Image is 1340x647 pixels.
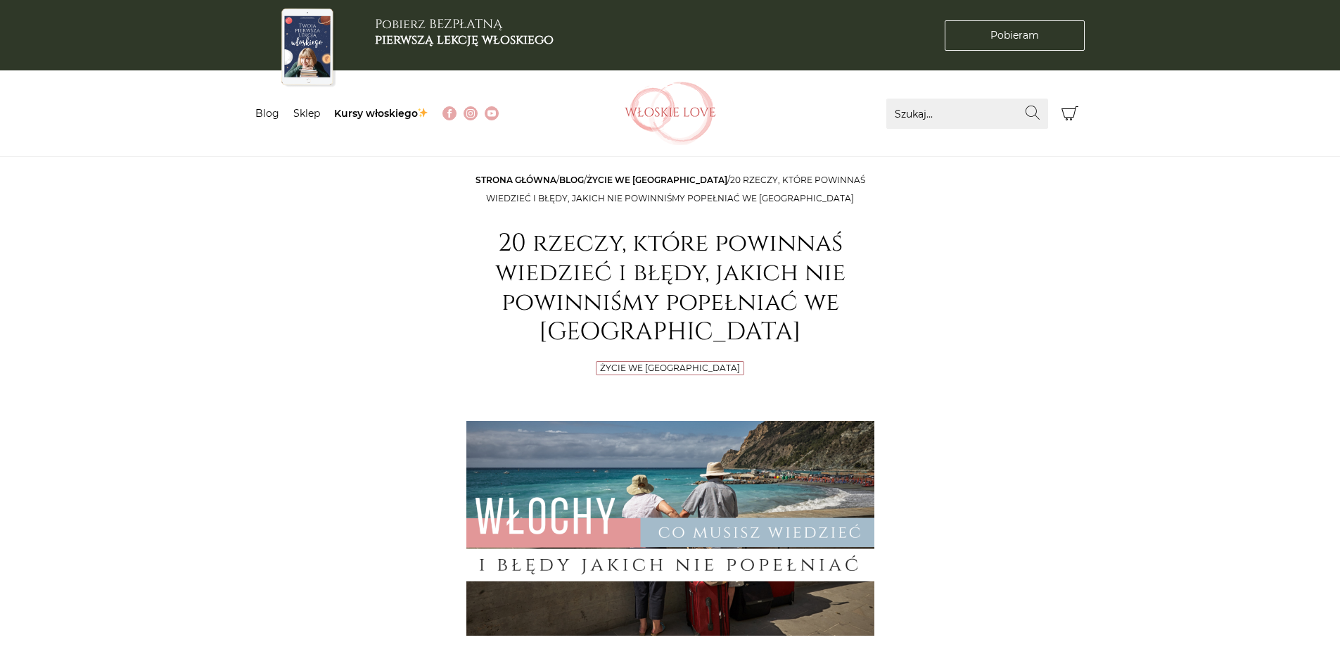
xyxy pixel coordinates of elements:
a: Pobieram [945,20,1085,51]
h1: 20 rzeczy, które powinnaś wiedzieć i błędy, jakich nie powinniśmy popełniać we [GEOGRAPHIC_DATA] [466,229,874,347]
h3: Pobierz BEZPŁATNĄ [375,17,554,47]
a: Życie we [GEOGRAPHIC_DATA] [587,175,727,185]
a: Sklep [293,107,320,120]
button: Koszyk [1055,99,1085,129]
b: pierwszą lekcję włoskiego [375,31,554,49]
a: Blog [255,107,279,120]
a: Blog [559,175,584,185]
span: Pobieram [990,28,1039,43]
a: Kursy włoskiego [334,107,429,120]
img: Włoskielove [625,82,716,145]
a: Strona główna [476,175,556,185]
img: ✨ [418,108,428,118]
span: / / / [476,175,865,203]
input: Szukaj... [886,99,1048,129]
a: Życie we [GEOGRAPHIC_DATA] [600,363,740,373]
